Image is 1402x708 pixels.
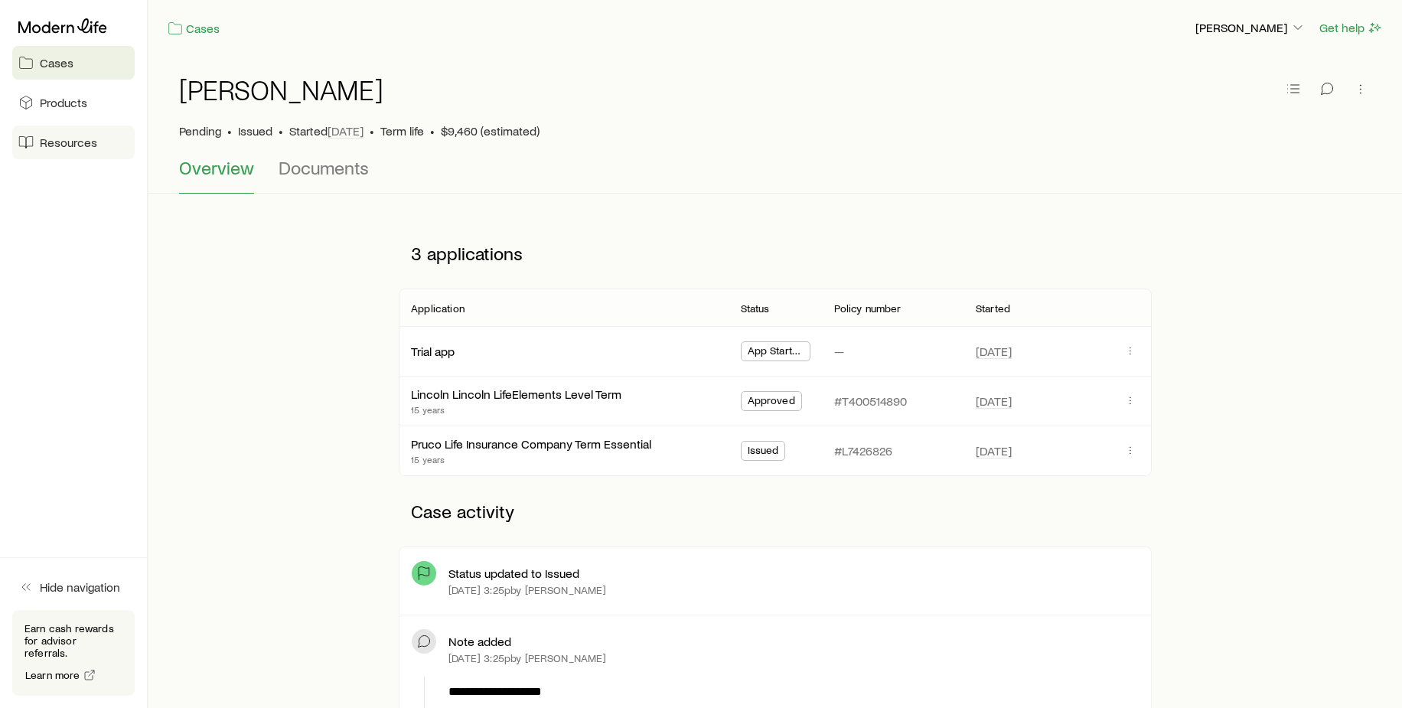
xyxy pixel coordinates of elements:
div: Trial app [411,344,455,360]
span: [DATE] [328,123,364,139]
p: #T400514890 [834,393,907,409]
a: Pruco Life Insurance Company Term Essential [411,436,651,451]
span: Hide navigation [40,579,120,595]
span: App Started [748,344,804,361]
p: Status updated to Issued [448,566,579,581]
p: Application [411,302,465,315]
p: Pending [179,123,221,139]
span: [DATE] [976,344,1012,359]
span: Products [40,95,87,110]
p: Started [976,302,1010,315]
a: Cases [167,20,220,38]
span: Issued [238,123,272,139]
p: [PERSON_NAME] [1195,20,1306,35]
p: Policy number [834,302,901,315]
span: Learn more [25,670,80,680]
button: Get help [1319,19,1384,37]
div: Earn cash rewards for advisor referrals.Learn more [12,610,135,696]
p: #L7426826 [834,443,892,458]
a: Products [12,86,135,119]
span: Approved [748,394,795,410]
span: Term life [380,123,424,139]
h1: [PERSON_NAME] [179,74,383,105]
span: Overview [179,157,254,178]
p: — [834,344,844,359]
a: Resources [12,126,135,159]
div: Case details tabs [179,157,1371,194]
p: Started [289,123,364,139]
a: Trial app [411,344,455,358]
p: 15 years [411,453,651,465]
div: Pruco Life Insurance Company Term Essential [411,436,651,452]
span: [DATE] [976,443,1012,458]
a: Cases [12,46,135,80]
span: Issued [748,444,779,460]
button: [PERSON_NAME] [1195,19,1306,38]
a: Lincoln Lincoln LifeElements Level Term [411,387,621,401]
span: Resources [40,135,97,150]
div: Lincoln Lincoln LifeElements Level Term [411,387,621,403]
span: • [227,123,232,139]
span: [DATE] [976,393,1012,409]
p: [DATE] 3:25p by [PERSON_NAME] [448,652,606,664]
span: • [279,123,283,139]
p: 15 years [411,403,621,416]
p: Note added [448,634,511,649]
span: $9,460 (estimated) [441,123,540,139]
span: • [370,123,374,139]
span: • [430,123,435,139]
p: Earn cash rewards for advisor referrals. [24,622,122,659]
span: Documents [279,157,369,178]
p: Case activity [399,488,1152,534]
p: [DATE] 3:25p by [PERSON_NAME] [448,584,606,596]
button: Hide navigation [12,570,135,604]
span: Cases [40,55,73,70]
p: 3 applications [399,230,1152,276]
p: Status [741,302,770,315]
